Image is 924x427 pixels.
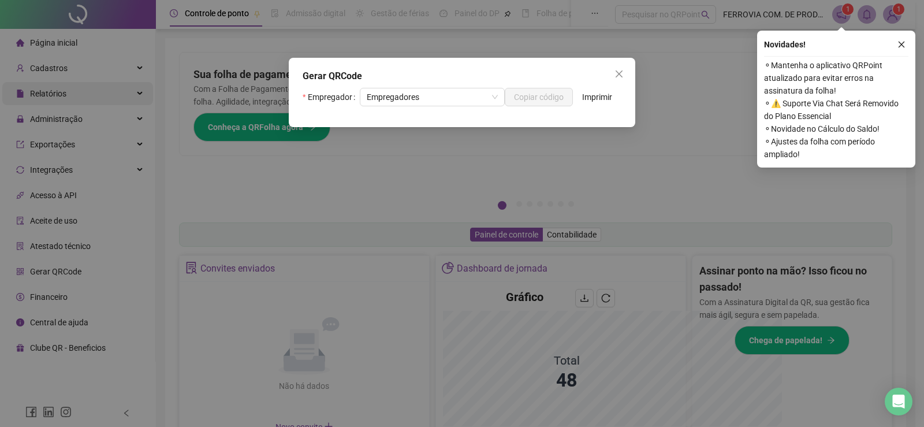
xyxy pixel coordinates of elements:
[764,59,908,97] span: ⚬ Mantenha o aplicativo QRPoint atualizado para evitar erros na assinatura da folha!
[573,88,621,106] button: Imprimir
[885,388,912,415] div: Open Intercom Messenger
[505,88,573,106] button: Copiar código
[367,88,498,106] span: Empregadores
[614,69,624,79] span: close
[303,69,621,83] div: Gerar QRCode
[764,135,908,161] span: ⚬ Ajustes da folha com período ampliado!
[897,40,906,49] span: close
[303,88,360,106] label: Empregador
[764,122,908,135] span: ⚬ Novidade no Cálculo do Saldo!
[764,38,806,51] span: Novidades !
[764,97,908,122] span: ⚬ ⚠️ Suporte Via Chat Será Removido do Plano Essencial
[610,65,628,83] button: Close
